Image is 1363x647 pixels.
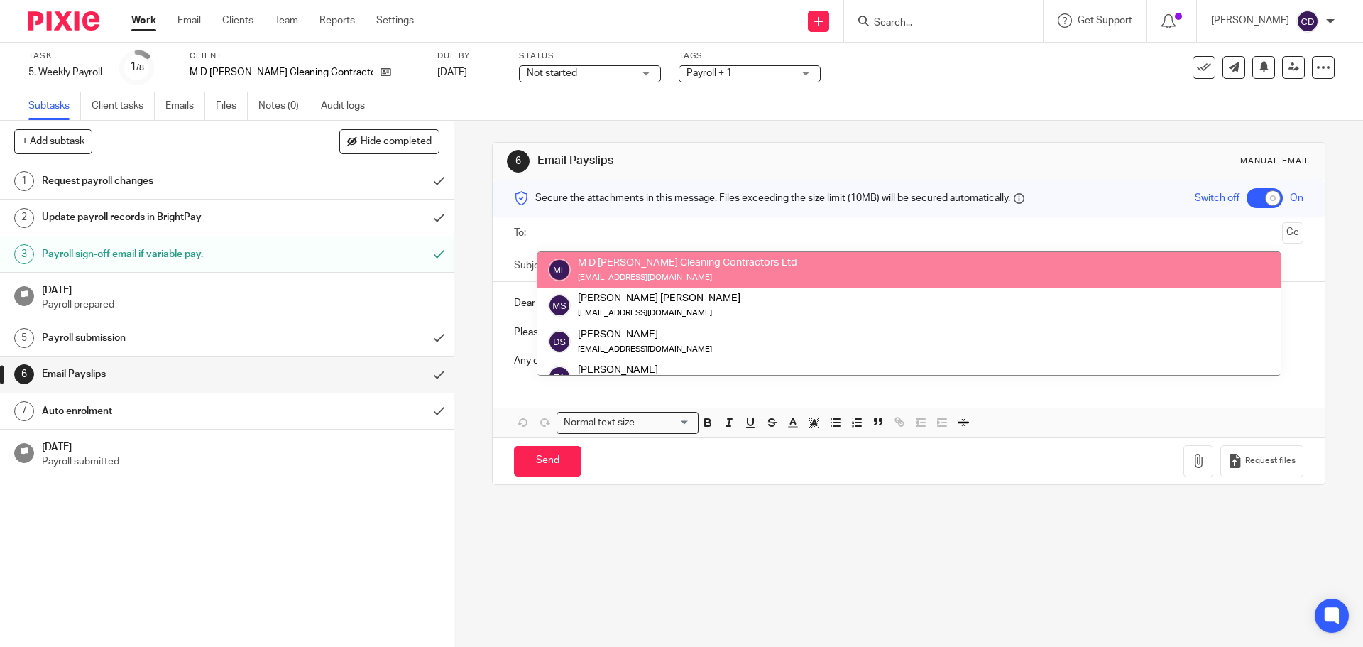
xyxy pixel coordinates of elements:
a: Work [131,13,156,28]
a: Emails [165,92,205,120]
a: Notes (0) [258,92,310,120]
a: Team [275,13,298,28]
input: Send [514,446,581,477]
label: Client [190,50,420,62]
div: M D [PERSON_NAME] Cleaning Contractors Ltd [578,256,797,270]
a: Email [177,13,201,28]
p: Please find attached this week's submitted payslips for your records. [514,325,1303,339]
a: Subtasks [28,92,81,120]
span: On [1290,191,1303,205]
span: [DATE] [437,67,467,77]
small: [EMAIL_ADDRESS][DOMAIN_NAME] [578,345,712,353]
p: M D [PERSON_NAME] Cleaning Contractors Ltd [190,65,373,80]
label: Subject: [514,259,551,273]
h1: Request payroll changes [42,170,288,192]
h1: Update payroll records in BrightPay [42,207,288,228]
label: Status [519,50,661,62]
span: Normal text size [560,415,637,430]
div: 2 [14,208,34,228]
div: [PERSON_NAME] [578,363,776,377]
span: Secure the attachments in this message. Files exceeding the size limit (10MB) will be secured aut... [535,191,1010,205]
p: Payroll prepared [42,298,439,312]
div: [PERSON_NAME] [PERSON_NAME] [578,291,740,305]
img: Pixie [28,11,99,31]
small: [EMAIL_ADDRESS][DOMAIN_NAME] [578,273,712,281]
div: 5 [14,328,34,348]
h1: [DATE] [42,280,439,298]
button: + Add subtask [14,129,92,153]
div: 3 [14,244,34,264]
a: Clients [222,13,253,28]
span: Payroll + 1 [686,68,732,78]
p: Dear [PERSON_NAME] [514,296,1303,310]
p: [PERSON_NAME] [1211,13,1289,28]
button: Hide completed [339,129,439,153]
button: Request files [1220,445,1303,477]
a: Reports [319,13,355,28]
span: Get Support [1078,16,1132,26]
p: Payroll submitted [42,455,439,469]
div: 5. Weekly Payroll [28,65,102,80]
h1: Payroll sign-off email if variable pay. [42,244,288,265]
small: /8 [136,64,144,72]
label: Due by [437,50,501,62]
h1: [DATE] [42,437,439,455]
a: Settings [376,13,414,28]
h1: Payroll submission [42,327,288,349]
div: 6 [14,364,34,384]
label: Tags [679,50,821,62]
h1: Email Payslips [537,153,939,168]
img: svg%3E [548,366,571,388]
span: Hide completed [361,136,432,148]
div: [PERSON_NAME] [578,327,712,341]
div: 6 [507,150,530,173]
span: Switch off [1195,191,1239,205]
label: Task [28,50,102,62]
input: Search [872,17,1000,30]
div: 1 [14,171,34,191]
span: Request files [1245,455,1296,467]
div: Search for option [557,412,699,434]
a: Files [216,92,248,120]
small: [EMAIL_ADDRESS][DOMAIN_NAME] [578,309,712,317]
a: Client tasks [92,92,155,120]
div: 1 [130,59,144,75]
img: svg%3E [548,294,571,317]
span: Not started [527,68,577,78]
h1: Email Payslips [42,364,288,385]
img: svg%3E [1296,10,1319,33]
a: Audit logs [321,92,376,120]
img: svg%3E [548,330,571,353]
label: To: [514,226,530,240]
h1: Auto enrolment [42,401,288,422]
div: Manual email [1240,156,1310,167]
div: 7 [14,401,34,421]
img: svg%3E [548,259,571,281]
input: Search for option [639,415,690,430]
button: Cc [1282,222,1303,244]
p: Any questions please let me know. [514,354,1303,368]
